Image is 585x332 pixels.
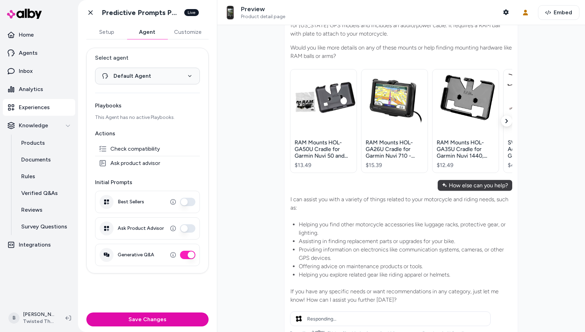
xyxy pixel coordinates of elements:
p: Inbox [19,67,33,75]
span: B [8,312,19,324]
a: Home [3,27,75,43]
a: Reviews [14,202,75,218]
img: Garmin Montana 680 GPS [223,6,237,20]
h1: Predictive Prompts PDP [102,8,180,17]
a: Agents [3,45,75,61]
a: Survey Questions [14,218,75,235]
p: Experiences [19,103,50,112]
a: Inbox [3,63,75,80]
p: Agents [19,49,38,57]
p: Initial Prompts [95,178,200,187]
p: Products [21,139,45,147]
button: Setup [86,25,127,39]
div: Live [184,9,199,16]
p: Documents [21,156,51,164]
button: Customize [167,25,209,39]
p: Reviews [21,206,42,214]
button: Embed [538,5,579,20]
p: Integrations [19,241,51,249]
button: Agent [127,25,167,39]
p: [PERSON_NAME] [23,311,54,318]
p: Preview [241,5,285,13]
a: Verified Q&As [14,185,75,202]
p: Knowledge [19,121,48,130]
a: Experiences [3,99,75,116]
span: Twisted Throttle [23,318,54,325]
a: Rules [14,168,75,185]
span: Product detail page [241,14,285,20]
p: Rules [21,172,35,181]
p: Verified Q&As [21,189,58,197]
p: Survey Questions [21,222,67,231]
p: Actions [95,129,200,138]
label: Best Sellers [118,199,144,205]
p: This Agent has no active Playbooks. [95,114,200,121]
img: alby Logo [7,9,42,19]
p: Playbooks [95,101,200,110]
label: Ask Product Advisor [118,225,164,232]
label: Select agent [95,54,200,62]
p: Analytics [19,85,43,93]
button: Knowledge [3,117,75,134]
a: Products [14,135,75,151]
span: Check compatibility [110,145,160,152]
span: Ask product advisor [110,160,160,167]
span: Embed [554,8,572,17]
p: Home [19,31,34,39]
a: Analytics [3,81,75,98]
button: B[PERSON_NAME]Twisted Throttle [4,307,60,329]
button: Save Changes [86,312,209,326]
a: Integrations [3,236,75,253]
label: Generative Q&A [118,252,154,258]
a: Documents [14,151,75,168]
